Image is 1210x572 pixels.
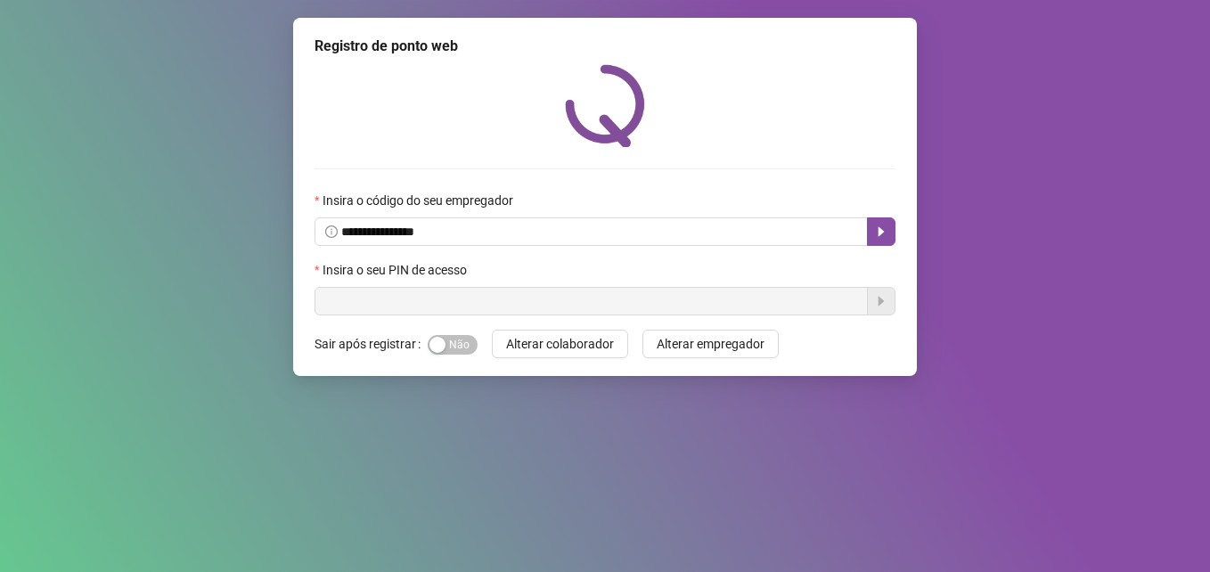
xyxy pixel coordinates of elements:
span: Alterar empregador [657,334,764,354]
span: info-circle [325,225,338,238]
div: Registro de ponto web [315,36,895,57]
img: QRPoint [565,64,645,147]
span: caret-right [874,225,888,239]
label: Insira o código do seu empregador [315,191,525,210]
span: Alterar colaborador [506,334,614,354]
label: Sair após registrar [315,330,428,358]
button: Alterar empregador [642,330,779,358]
label: Insira o seu PIN de acesso [315,260,478,280]
button: Alterar colaborador [492,330,628,358]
